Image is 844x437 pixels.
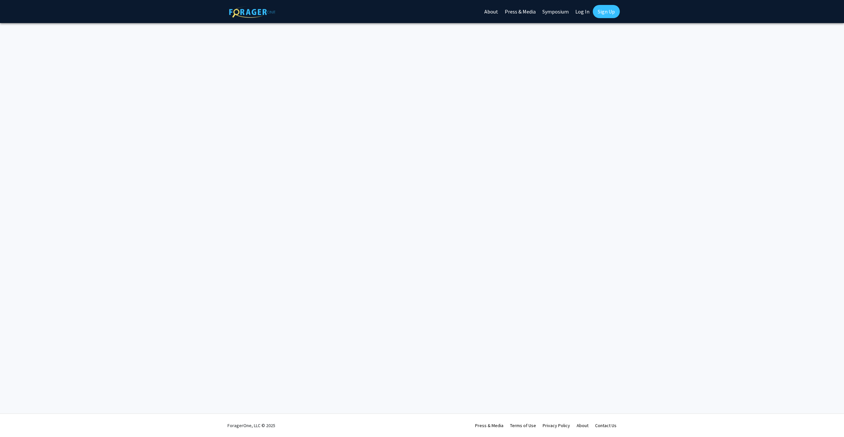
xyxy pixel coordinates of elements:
[229,6,275,18] img: ForagerOne Logo
[475,423,503,428] a: Press & Media
[227,414,275,437] div: ForagerOne, LLC © 2025
[543,423,570,428] a: Privacy Policy
[510,423,536,428] a: Terms of Use
[595,423,617,428] a: Contact Us
[577,423,588,428] a: About
[593,5,620,18] a: Sign Up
